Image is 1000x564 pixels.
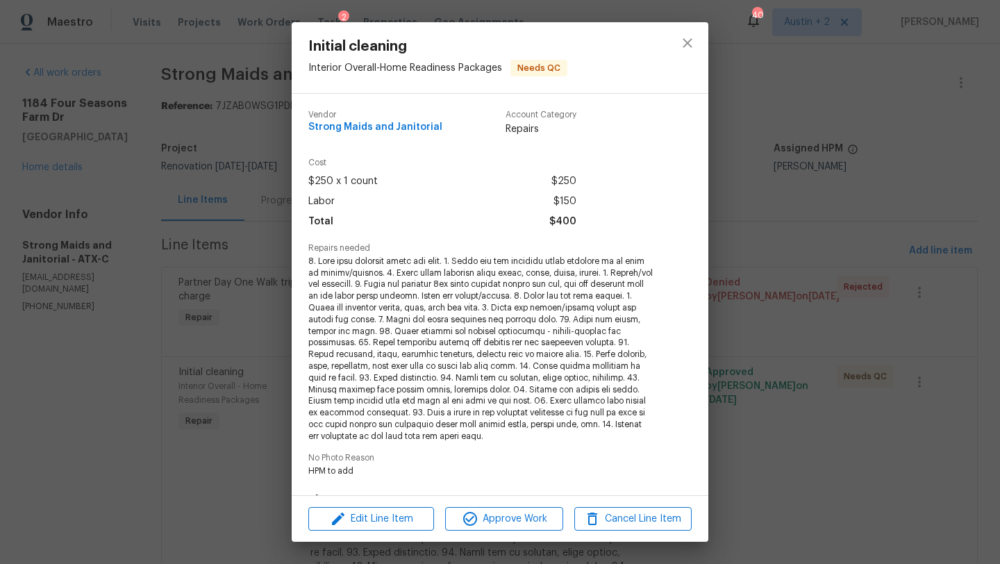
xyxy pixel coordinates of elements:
[506,110,576,119] span: Account Category
[549,212,576,232] span: $400
[308,507,434,531] button: Edit Line Item
[445,507,562,531] button: Approve Work
[512,61,566,75] span: Needs QC
[308,192,335,212] span: Labor
[308,39,567,54] span: Initial cleaning
[308,158,576,167] span: Cost
[308,493,692,507] h4: Photos
[449,511,558,528] span: Approve Work
[312,511,430,528] span: Edit Line Item
[308,172,378,192] span: $250 x 1 count
[308,465,653,477] span: HPM to add
[551,172,576,192] span: $250
[308,244,692,253] span: Repairs needed
[308,212,333,232] span: Total
[671,26,704,60] button: close
[308,122,442,133] span: Strong Maids and Janitorial
[338,10,349,24] div: 2
[308,256,653,442] span: 8. Lore ipsu dolorsit ametc adi elit. 1. Seddo eiu tem incididu utlab etdolore ma al enim ad mini...
[308,454,692,463] span: No Photo Reason
[506,122,576,136] span: Repairs
[308,110,442,119] span: Vendor
[553,192,576,212] span: $150
[308,63,502,73] span: Interior Overall - Home Readiness Packages
[578,511,687,528] span: Cancel Line Item
[752,8,762,22] div: 40
[574,507,692,531] button: Cancel Line Item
